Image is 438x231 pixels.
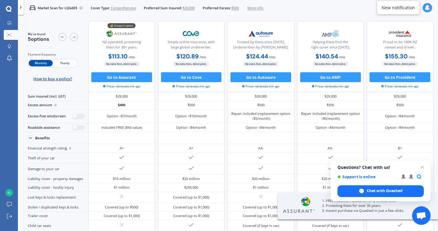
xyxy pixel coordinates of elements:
div: Trailer cover [22,212,88,220]
div: $20 million [182,176,200,181]
button: Go to AMP [300,72,361,82]
span: No extra fees, direct price. [382,61,418,66]
div: Roadside assistance [22,123,88,132]
b: $155.30 [385,52,408,60]
div: Benefits [35,136,50,140]
div: $1 million [253,185,269,190]
div: Included FREE ($43 value) [101,125,142,130]
span: We've found [28,32,49,36]
div: $20 million [252,176,270,181]
div: $500 [158,101,225,110]
div: Liability cover - property damages [22,174,88,183]
div: Stolen / duplicated keys & locks [22,203,88,212]
div: $10 million [113,176,130,181]
div: Payment frequency [28,52,78,57]
div: Covered (if kept in car) [243,223,279,228]
span: No extra fees, direct price. [243,61,279,66]
div: Covered (up to $1,000) [173,195,209,200]
span: Cover Type: [91,6,110,10]
div: 💰 Cheapest option [108,23,136,28]
span: Prices retrieved a min ago [242,84,279,89]
div: $29,000 [88,92,155,101]
div: Option <$4/month [385,114,415,119]
div: Repair included (replacement option <$5/month) [301,111,360,121]
span: $500 [231,6,239,10]
img: car.f15378c7a67c060ca3f3.svg [30,5,35,11]
span: No extra fees, direct price. [312,61,349,66]
button: Go to Assurant [91,72,152,82]
div: Covered (up to $1,000) [173,213,209,218]
div: Option <$4/month [246,125,276,130]
div: $20 million [322,176,339,181]
div: AA- [328,146,333,151]
div: Option <$7/month [107,114,137,119]
span: Support is online [337,174,397,179]
div: Child car seats [22,220,88,231]
div: $250,000 [184,185,198,190]
div: Excess amount [22,101,88,110]
div: Option <$10/month [175,114,207,119]
div: Covered (if kept in car) [312,223,349,228]
div: $400 [88,101,155,110]
img: Assurant.webp [282,196,316,214]
p: 1. FREE Roadside Assistance for a limited time. [322,198,426,203]
span: Preferred Excess: [203,6,231,10]
span: Preferred Sum Insured: [144,6,182,10]
div: $29,000 [158,92,225,101]
div: Sum insured (incl. GST) [22,92,88,101]
img: Autosure.webp [245,27,277,40]
div: Covered (up to $1,000) [173,205,209,210]
div: A+ [189,146,193,151]
div: Open chat [412,206,431,225]
div: Lost keys & locks replacement [22,192,88,203]
div: $1 million [323,185,338,190]
span: Chat with Quashed [367,188,403,194]
div: Helping Kiwis find the right cover since [DATE]. [301,40,359,52]
div: Option <$4/month [176,125,206,130]
span: / mo [339,55,345,59]
img: e95a29aa182650d971bf231f55cd9295 [6,189,13,196]
div: $500 [297,101,364,110]
span: Monthly [29,60,53,66]
span: Prices retrieved a min ago [312,84,349,89]
b: $113.10 [108,52,128,60]
span: More info [247,6,263,10]
div: $1 million [114,185,130,190]
p: 2. Protecting Kiwis for over 35 years. [322,203,426,208]
span: Prices retrieved a min ago [381,84,419,89]
span: Prices retrieved a min ago [103,84,140,89]
div: Financial strength rating [22,144,88,153]
b: $124.44 [246,52,268,60]
img: Cove.webp [175,27,208,40]
div: Covered (up to $1,000) [243,205,279,210]
span: How to buy a policy? [33,76,72,81]
span: $29,000 [183,6,195,10]
span: / mo [269,55,275,59]
div: Damage to your car [22,164,88,174]
span: Comprehensive [111,6,136,10]
div: A+ [120,146,124,151]
button: Go to Autosure [230,72,291,82]
div: $29,000 [367,92,433,101]
div: Option <$4/month [316,125,345,130]
div: Covered (up to $1,000) [104,213,140,218]
span: Close chat [419,164,426,171]
div: Theft of your car [22,153,88,164]
span: / mo [200,55,206,59]
img: Provident.png [384,27,416,40]
img: Assurant.png [105,27,138,40]
div: Repair included (replacement option <$5/month) [231,111,291,121]
div: Excess-free windscreen [22,110,88,123]
div: $29,000 [228,92,294,101]
span: 5 options [28,36,49,42]
div: New notification [382,5,415,11]
div: Liability cover - bodily injury [22,183,88,192]
div: AA- [258,146,264,151]
div: Covered (up to $1,000) [243,213,279,218]
span: Questions? Chat with us! [337,165,424,170]
div: NZ operated; protecting Kiwis for 30+ years. [93,40,151,52]
div: Chat with Quashed [337,185,424,197]
div: Proud to be 100% NZ owned and driven. [371,40,429,52]
div: Covered (up to $500) [105,205,138,210]
p: Market Scan for LQG693 [38,6,77,10]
